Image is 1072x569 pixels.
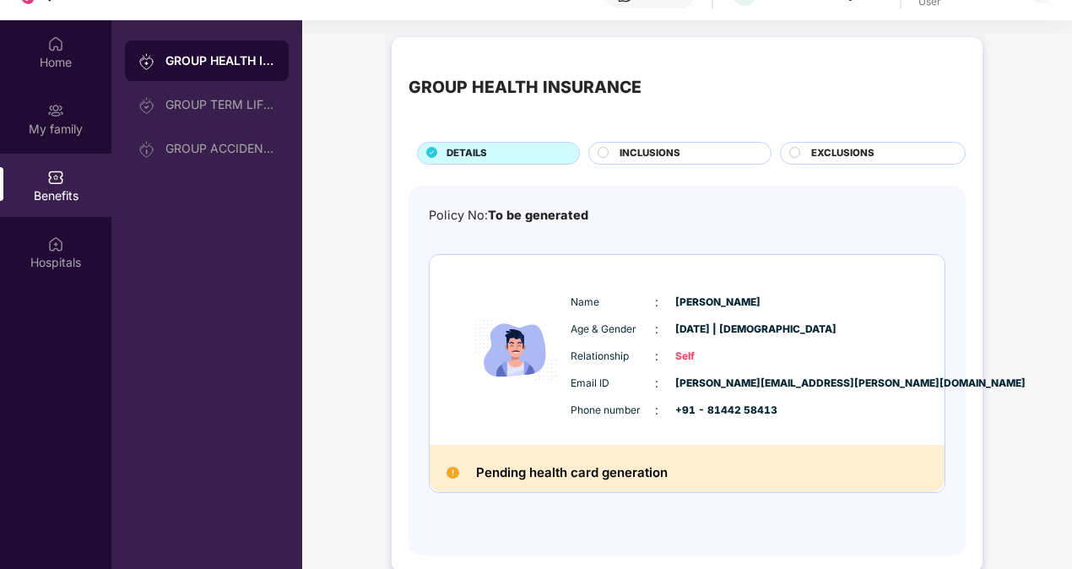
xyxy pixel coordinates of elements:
div: Policy No: [429,206,588,225]
span: EXCLUSIONS [811,146,874,161]
span: : [655,347,658,366]
span: To be generated [488,208,588,222]
span: [DATE] | [DEMOGRAPHIC_DATA] [675,322,760,338]
span: Phone number [571,403,655,419]
span: : [655,320,658,339]
span: [PERSON_NAME][EMAIL_ADDRESS][PERSON_NAME][DOMAIN_NAME] [675,376,760,392]
img: Pending [447,467,459,480]
div: GROUP HEALTH INSURANCE [409,74,642,100]
img: icon [465,280,566,420]
span: Email ID [571,376,655,392]
div: GROUP ACCIDENTAL INSURANCE [165,142,275,155]
img: svg+xml;base64,PHN2ZyB3aWR0aD0iMjAiIGhlaWdodD0iMjAiIHZpZXdCb3g9IjAgMCAyMCAyMCIgZmlsbD0ibm9uZSIgeG... [138,141,155,158]
span: : [655,401,658,420]
span: +91 - 81442 58413 [675,403,760,419]
img: svg+xml;base64,PHN2ZyB3aWR0aD0iMjAiIGhlaWdodD0iMjAiIHZpZXdCb3g9IjAgMCAyMCAyMCIgZmlsbD0ibm9uZSIgeG... [138,97,155,114]
img: svg+xml;base64,PHN2ZyB3aWR0aD0iMjAiIGhlaWdodD0iMjAiIHZpZXdCb3g9IjAgMCAyMCAyMCIgZmlsbD0ibm9uZSIgeG... [138,53,155,70]
img: svg+xml;base64,PHN2ZyBpZD0iQmVuZWZpdHMiIHhtbG5zPSJodHRwOi8vd3d3LnczLm9yZy8yMDAwL3N2ZyIgd2lkdGg9Ij... [47,169,64,186]
h2: Pending health card generation [476,462,668,484]
span: Age & Gender [571,322,655,338]
span: : [655,293,658,312]
img: svg+xml;base64,PHN2ZyB3aWR0aD0iMjAiIGhlaWdodD0iMjAiIHZpZXdCb3g9IjAgMCAyMCAyMCIgZmlsbD0ibm9uZSIgeG... [47,102,64,119]
div: GROUP TERM LIFE INSURANCE [165,98,275,111]
span: DETAILS [447,146,487,161]
img: svg+xml;base64,PHN2ZyBpZD0iSG9zcGl0YWxzIiB4bWxucz0iaHR0cDovL3d3dy53My5vcmcvMjAwMC9zdmciIHdpZHRoPS... [47,236,64,252]
span: [PERSON_NAME] [675,295,760,311]
span: : [655,374,658,393]
img: svg+xml;base64,PHN2ZyBpZD0iSG9tZSIgeG1sbnM9Imh0dHA6Ly93d3cudzMub3JnLzIwMDAvc3ZnIiB3aWR0aD0iMjAiIG... [47,35,64,52]
span: Relationship [571,349,655,365]
span: Self [675,349,760,365]
span: INCLUSIONS [620,146,680,161]
span: Name [571,295,655,311]
div: GROUP HEALTH INSURANCE [165,52,275,69]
